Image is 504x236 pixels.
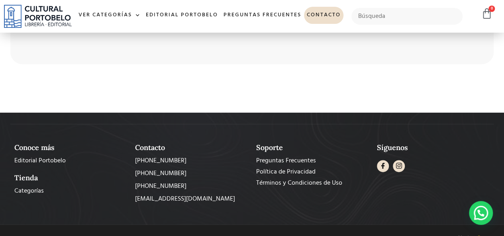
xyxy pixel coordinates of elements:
a: [PHONE_NUMBER] [135,156,248,166]
span: 0 [488,6,495,12]
a: Ver Categorías [76,7,143,24]
a: [PHONE_NUMBER] [135,169,248,178]
a: Preguntas frecuentes [221,7,304,24]
a: Editorial Portobelo [143,7,221,24]
a: Categorías [14,186,127,196]
a: Política de Privacidad [256,167,369,177]
span: Editorial Portobelo [14,156,66,166]
span: [PHONE_NUMBER] [135,181,186,191]
a: Editorial Portobelo [14,156,127,166]
a: [PHONE_NUMBER] [135,181,248,191]
a: 0 [481,8,492,20]
h2: Tienda [14,174,127,182]
a: Términos y Condiciones de Uso [256,178,369,188]
span: Preguntas Frecuentes [256,156,316,166]
span: Términos y Condiciones de Uso [256,178,342,188]
h2: Contacto [135,143,248,152]
input: Búsqueda [351,8,463,25]
h2: Soporte [256,143,369,152]
span: [PHONE_NUMBER] [135,169,186,178]
span: Categorías [14,186,44,196]
span: [PHONE_NUMBER] [135,156,186,166]
h2: Síguenos [377,143,490,152]
span: Política de Privacidad [256,167,316,177]
a: [EMAIL_ADDRESS][DOMAIN_NAME] [135,194,248,204]
a: Contacto [304,7,343,24]
a: Preguntas Frecuentes [256,156,369,166]
h2: Conoce más [14,143,127,152]
span: [EMAIL_ADDRESS][DOMAIN_NAME] [135,194,235,204]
